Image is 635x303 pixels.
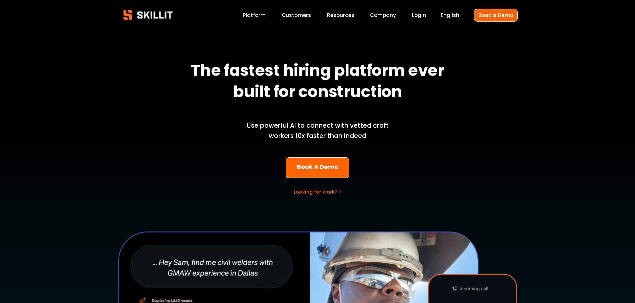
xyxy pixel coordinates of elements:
a: Book a Demo [474,9,518,22]
a: Platform [243,11,266,20]
a: Book A Demo [286,157,349,178]
span: English [441,11,459,19]
a: Looking for work? > [294,189,341,195]
span: Resources [327,11,354,19]
img: Skillit [118,5,178,25]
strong: The fastest hiring platform ever built for construction [191,58,447,107]
p: Use powerful AI to connect with vetted craft workers 10x faster than Indeed [235,121,400,141]
a: Company [370,11,396,20]
a: Login [412,11,426,20]
a: folder dropdown [327,11,354,20]
a: Customers [282,11,311,20]
div: language picker [441,11,459,20]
